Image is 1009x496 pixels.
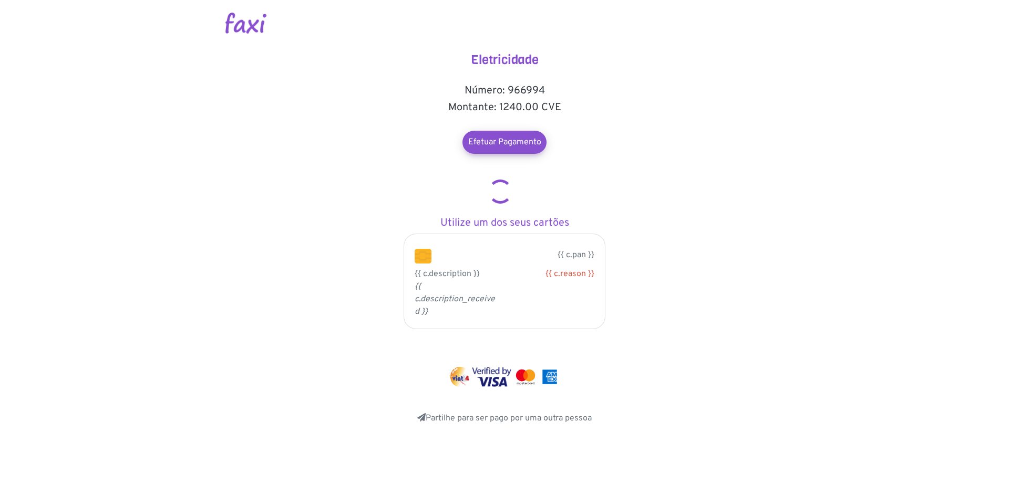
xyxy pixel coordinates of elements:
[513,367,538,387] img: mastercard
[399,52,610,68] h4: Eletricidade
[415,281,495,317] i: {{ c.description_received }}
[512,268,594,280] div: {{ c.reason }}
[447,249,594,261] p: {{ c.pan }}
[462,131,547,154] a: Efetuar Pagamento
[415,269,480,279] span: {{ c.description }}
[540,367,560,387] img: mastercard
[415,249,431,263] img: chip.png
[472,367,511,387] img: visa
[399,101,610,114] h5: Montante: 1240.00 CVE
[399,217,610,229] h5: Utilize um dos seus cartões
[449,367,470,387] img: vinti4
[399,85,610,97] h5: Número: 966994
[417,413,592,424] a: Partilhe para ser pago por uma outra pessoa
